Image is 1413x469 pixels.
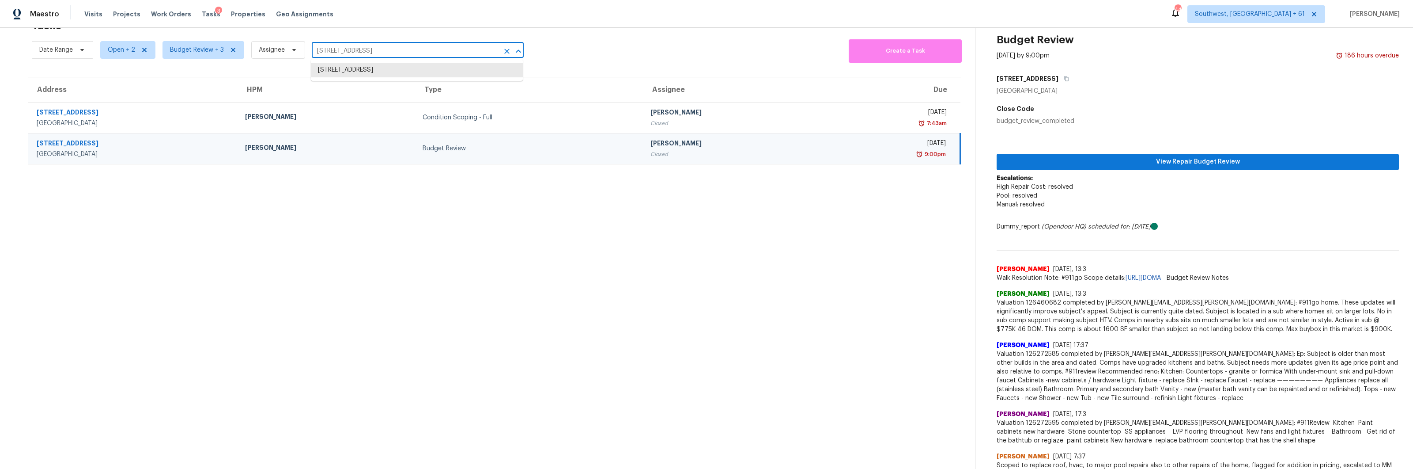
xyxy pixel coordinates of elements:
[997,222,1399,231] div: Dummy_report
[997,154,1399,170] button: View Repair Budget Review
[151,10,191,19] span: Work Orders
[997,452,1050,461] span: [PERSON_NAME]
[1161,274,1234,282] span: Budget Review Notes
[238,77,416,102] th: HPM
[37,108,231,119] div: [STREET_ADDRESS]
[923,150,946,159] div: 9:00pm
[997,274,1399,282] span: Walk Resolution Note: #911go Scope details:
[1343,51,1399,60] div: 186 hours overdue
[997,87,1399,95] div: [GEOGRAPHIC_DATA]
[231,10,265,19] span: Properties
[853,46,957,56] span: Create a Task
[1053,411,1086,417] span: [DATE], 17:3
[1053,454,1086,460] span: [DATE] 7:37
[997,35,1074,44] h2: Budget Review
[643,77,821,102] th: Assignee
[997,290,1050,298] span: [PERSON_NAME]
[650,119,814,128] div: Closed
[997,298,1399,334] span: Valuation 126460682 completed by [PERSON_NAME][EMAIL_ADDRESS][PERSON_NAME][DOMAIN_NAME]: #911go h...
[1175,5,1181,14] div: 441
[997,410,1050,419] span: [PERSON_NAME]
[827,139,946,150] div: [DATE]
[37,139,231,150] div: [STREET_ADDRESS]
[918,119,925,128] img: Overdue Alarm Icon
[215,7,222,15] div: 3
[512,45,525,57] button: Close
[1004,156,1392,168] span: View Repair Budget Review
[997,184,1073,190] span: High Repair Cost: resolved
[1126,275,1187,281] a: [URL][DOMAIN_NAME]
[276,10,333,19] span: Geo Assignments
[997,419,1399,445] span: Valuation 126272595 completed by [PERSON_NAME][EMAIL_ADDRESS][PERSON_NAME][DOMAIN_NAME]: #911Revi...
[245,112,408,123] div: [PERSON_NAME]
[416,77,643,102] th: Type
[39,46,73,54] span: Date Range
[501,45,513,57] button: Clear
[113,10,140,19] span: Projects
[259,46,285,54] span: Assignee
[916,150,923,159] img: Overdue Alarm Icon
[84,10,102,19] span: Visits
[997,193,1037,199] span: Pool: resolved
[1042,224,1086,230] i: (Opendoor HQ)
[108,46,135,54] span: Open + 2
[202,11,220,17] span: Tasks
[997,265,1050,274] span: [PERSON_NAME]
[1053,291,1086,297] span: [DATE], 13:3
[312,44,499,58] input: Search by address
[997,51,1050,60] div: [DATE] by 9:00pm
[1088,224,1151,230] i: scheduled for: [DATE]
[997,175,1033,181] b: Escalations:
[849,39,962,63] button: Create a Task
[1053,342,1088,348] span: [DATE] 17:37
[32,21,61,30] h2: Tasks
[650,139,814,150] div: [PERSON_NAME]
[170,46,224,54] span: Budget Review + 3
[827,108,946,119] div: [DATE]
[820,77,960,102] th: Due
[311,63,523,77] li: [STREET_ADDRESS]
[997,74,1058,83] h5: [STREET_ADDRESS]
[997,202,1045,208] span: Manual: resolved
[30,10,59,19] span: Maestro
[423,113,636,122] div: Condition Scoping - Full
[37,150,231,159] div: [GEOGRAPHIC_DATA]
[1053,266,1086,272] span: [DATE], 13:3
[650,150,814,159] div: Closed
[925,119,947,128] div: 7:43am
[28,77,238,102] th: Address
[997,341,1050,350] span: [PERSON_NAME]
[1346,10,1400,19] span: [PERSON_NAME]
[1336,51,1343,60] img: Overdue Alarm Icon
[650,108,814,119] div: [PERSON_NAME]
[37,119,231,128] div: [GEOGRAPHIC_DATA]
[997,350,1399,403] span: Valuation 126272585 completed by [PERSON_NAME][EMAIL_ADDRESS][PERSON_NAME][DOMAIN_NAME]: Ep: Subj...
[245,143,408,154] div: [PERSON_NAME]
[997,117,1399,126] div: budget_review_completed
[1195,10,1305,19] span: Southwest, [GEOGRAPHIC_DATA] + 61
[1058,71,1070,87] button: Copy Address
[997,104,1399,113] h5: Close Code
[423,144,636,153] div: Budget Review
